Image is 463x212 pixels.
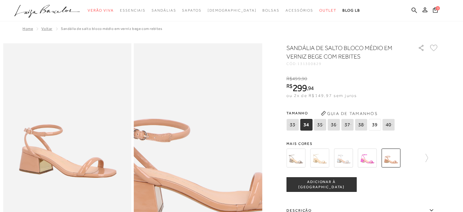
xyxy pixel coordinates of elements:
div: CÓD: [286,62,408,66]
a: BLOG LB [342,5,360,16]
a: noSubCategoriesText [286,5,313,16]
span: 33 [286,119,299,131]
span: 40 [382,119,395,131]
span: Bolsas [262,8,279,13]
img: SANDÁLIA DE SALTO BLOCO MÉDIO EM METALIZADO CHUMBO [286,149,305,167]
img: SANDÁLIA DE SALTO BLOCO MÉDIO EM METALIZADO PRATA COM REBITES [334,149,353,167]
button: 1 [431,7,440,15]
button: ADICIONAR À [GEOGRAPHIC_DATA] [286,177,356,192]
a: noSubCategoriesText [262,5,279,16]
span: 36 [328,119,340,131]
span: 90 [302,76,307,81]
span: 94 [308,85,314,91]
i: R$ [286,83,293,89]
span: Acessórios [286,8,313,13]
a: Home [23,27,33,31]
span: 39 [369,119,381,131]
span: Sandálias [152,8,176,13]
a: Voltar [41,27,52,31]
img: SANDÁLIA DE SALTO BLOCO MÉDIO EM VERNIZ BEGE COM REBITES [381,149,400,167]
i: , [301,76,307,81]
span: 131300829 [297,62,322,66]
span: 35 [314,119,326,131]
span: Outlet [319,8,336,13]
button: Guia de Tamanhos [319,109,380,118]
a: noSubCategoriesText [182,5,201,16]
span: 1 [436,6,440,10]
i: R$ [286,76,292,81]
span: Sapatos [182,8,201,13]
h1: SANDÁLIA DE SALTO BLOCO MÉDIO EM VERNIZ BEGE COM REBITES [286,44,401,61]
a: noSubCategoriesText [319,5,336,16]
a: noSubCategoriesText [152,5,176,16]
span: 34 [300,119,312,131]
span: Mais cores [286,142,439,146]
img: SANDÁLIA DE SALTO BLOCO MÉDIO EM METALIZADO ROSA PINK [358,149,377,167]
span: BLOG LB [342,8,360,13]
i: , [307,85,314,91]
a: noSubCategoriesText [208,5,257,16]
span: Verão Viva [88,8,114,13]
span: 499 [292,76,300,81]
span: 299 [293,82,307,93]
span: ADICIONAR À [GEOGRAPHIC_DATA] [287,179,356,190]
span: [DEMOGRAPHIC_DATA] [208,8,257,13]
span: 37 [341,119,353,131]
span: Tamanho [286,109,396,118]
span: ou 2x de R$149,97 sem juros [286,93,357,98]
span: 38 [355,119,367,131]
a: noSubCategoriesText [120,5,146,16]
a: noSubCategoriesText [88,5,114,16]
span: SANDÁLIA DE SALTO BLOCO MÉDIO EM VERNIZ BEGE COM REBITES [61,27,163,31]
span: Essenciais [120,8,146,13]
img: SANDÁLIA DE SALTO BLOCO MÉDIO EM METALIZADO DOURADO [310,149,329,167]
